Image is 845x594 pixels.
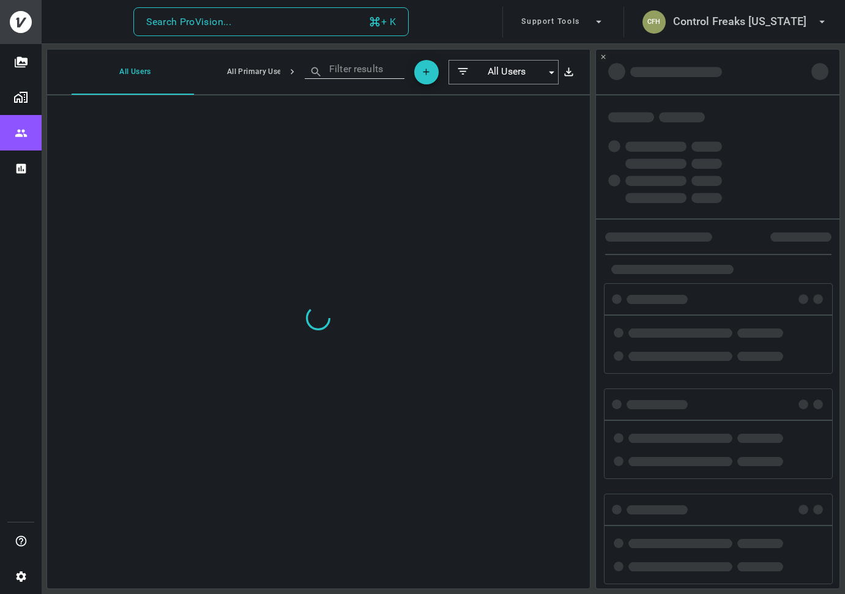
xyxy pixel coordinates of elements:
button: Search ProVision...+ K [133,7,409,37]
h6: Control Freaks [US_STATE] [673,13,806,31]
button: Create User [414,60,439,84]
div: Search ProVision... [146,13,231,31]
button: Support Tools [516,7,609,37]
input: Filter results [329,60,386,79]
button: Export results [557,60,580,84]
button: Close Side Panel [598,52,608,62]
div: CFH [642,10,666,34]
img: Organizations page icon [13,90,28,105]
svg: Close Side Panel [600,53,607,61]
span: All Users [471,65,543,79]
button: CFHControl Freaks [US_STATE] [638,7,833,37]
div: + K [368,13,396,31]
button: All Primary Users [194,49,316,95]
button: All Users [72,49,194,95]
